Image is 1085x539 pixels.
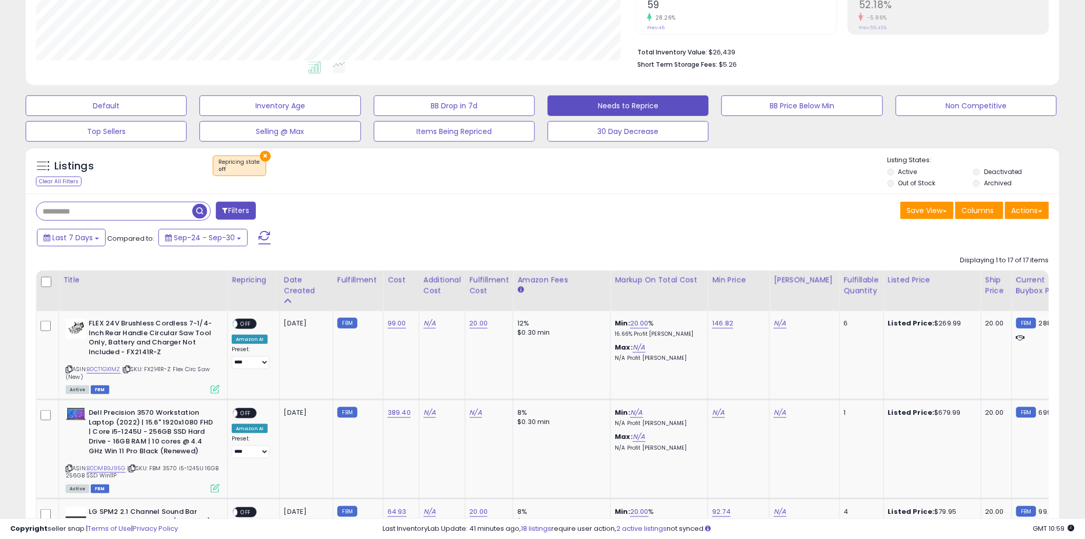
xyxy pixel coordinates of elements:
[470,318,488,329] a: 20.00
[637,60,717,69] b: Short Term Storage Fees:
[955,202,1003,219] button: Columns
[1016,318,1036,329] small: FBM
[337,275,379,285] div: Fulfillment
[615,445,700,452] p: N/A Profit [PERSON_NAME]
[237,320,254,329] span: OFF
[337,407,357,418] small: FBM
[517,507,602,516] div: 8%
[66,408,86,421] img: 41--+C-N+0L._SL40_.jpg
[844,275,879,296] div: Fulfillable Quantity
[986,275,1008,296] div: Ship Price
[388,408,411,418] a: 389.40
[517,285,524,295] small: Amazon Fees.
[844,507,876,516] div: 4
[232,424,268,433] div: Amazon AI
[844,408,876,417] div: 1
[232,435,272,458] div: Preset:
[91,485,109,493] span: FBM
[158,229,248,246] button: Sep-24 - Sep-30
[66,507,86,528] img: 21Jt-Ox22kL._SL40_.jpg
[633,342,645,353] a: N/A
[232,335,268,344] div: Amazon AI
[260,151,271,162] button: ×
[637,48,707,56] b: Total Inventory Value:
[615,318,630,328] b: Min:
[962,205,994,216] span: Columns
[37,229,106,246] button: Last 7 Days
[888,319,973,328] div: $269.99
[617,524,667,533] a: 2 active listings
[712,318,733,329] a: 146.82
[66,485,89,493] span: All listings currently available for purchase on Amazon
[548,95,709,116] button: Needs to Reprice
[66,365,210,380] span: | SKU: FX2141R-Z Flex Circ Saw (New)
[984,179,1012,187] label: Archived
[133,524,178,533] a: Privacy Policy
[63,275,223,285] div: Title
[615,331,700,338] p: 16.66% Profit [PERSON_NAME]
[774,318,786,329] a: N/A
[1039,318,1061,328] span: 288.87
[615,408,630,417] b: Min:
[284,408,325,417] div: [DATE]
[615,432,633,441] b: Max:
[844,319,876,328] div: 6
[615,507,630,516] b: Min:
[10,524,48,533] strong: Copyright
[712,275,765,285] div: Min Price
[388,275,415,285] div: Cost
[774,408,786,418] a: N/A
[87,365,120,374] a: B0CT1GX1MZ
[174,233,235,243] span: Sep-24 - Sep-30
[611,271,708,311] th: The percentage added to the cost of goods (COGS) that forms the calculator for Min & Max prices.
[26,95,187,116] button: Default
[66,408,219,492] div: ASIN:
[237,508,254,517] span: OFF
[199,95,360,116] button: Inventory Age
[470,507,488,517] a: 20.00
[647,25,665,31] small: Prev: 46
[1016,275,1069,296] div: Current Buybox Price
[36,177,82,186] div: Clear All Filters
[374,95,535,116] button: BB Drop in 7d
[218,166,260,173] div: off
[89,408,213,458] b: Dell Precision 3570 Workstation Laptop (2022) | 15.6" 1920x1080 FHD | Core i5-1245U - 256GB SSD H...
[216,202,256,220] button: Filters
[91,386,109,394] span: FBM
[284,275,329,296] div: Date Created
[888,408,973,417] div: $679.99
[337,506,357,517] small: FBM
[896,95,1057,116] button: Non Competitive
[615,319,700,338] div: %
[630,318,649,329] a: 20.00
[888,318,935,328] b: Listed Price:
[960,256,1049,265] div: Displaying 1 to 17 of 17 items
[521,524,552,533] a: 18 listings
[87,464,126,473] a: B0DMB9J95G
[88,524,131,533] a: Terms of Use
[388,318,406,329] a: 99.00
[424,408,436,418] a: N/A
[284,319,325,328] div: [DATE]
[900,202,954,219] button: Save View
[66,319,219,393] div: ASIN:
[470,408,482,418] a: N/A
[986,319,1004,328] div: 20.00
[898,179,936,187] label: Out of Stock
[107,234,154,243] span: Compared to:
[615,275,704,285] div: Markup on Total Cost
[774,275,835,285] div: [PERSON_NAME]
[898,167,917,176] label: Active
[888,507,935,516] b: Listed Price:
[54,159,94,174] h5: Listings
[1016,407,1036,418] small: FBM
[517,328,602,337] div: $0.30 min
[719,60,737,69] span: $5.26
[517,319,602,328] div: 12%
[986,408,1004,417] div: 20.00
[337,318,357,329] small: FBM
[630,408,642,418] a: N/A
[1039,408,1061,417] span: 699.99
[774,507,786,517] a: N/A
[52,233,93,243] span: Last 7 Days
